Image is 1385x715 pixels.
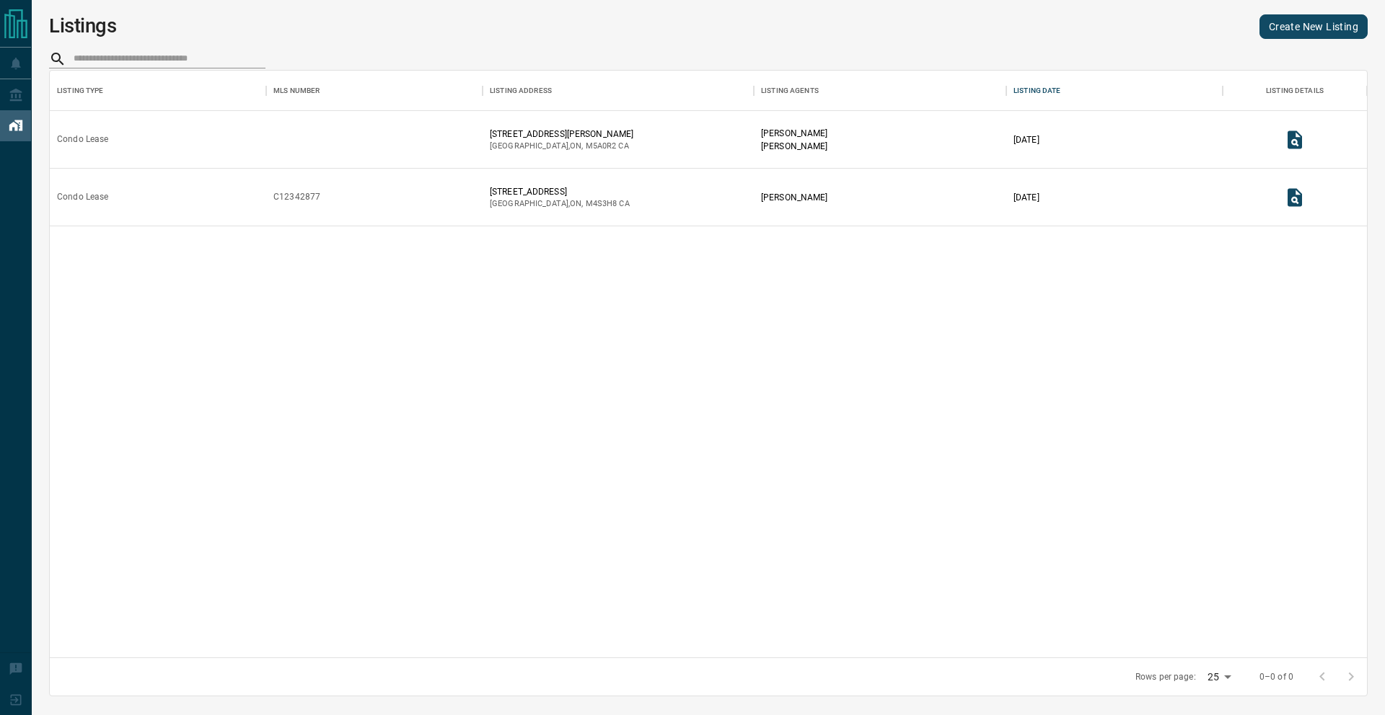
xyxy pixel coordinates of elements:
[1280,183,1309,212] button: View Listing Details
[490,71,552,111] div: Listing Address
[1266,71,1324,111] div: Listing Details
[57,191,108,203] div: Condo Lease
[1006,71,1223,111] div: Listing Date
[1135,671,1196,683] p: Rows per page:
[586,141,617,151] span: m5a0r2
[50,71,266,111] div: Listing Type
[1014,133,1039,146] p: [DATE]
[1259,14,1368,39] a: Create New Listing
[1223,71,1367,111] div: Listing Details
[754,71,1006,111] div: Listing Agents
[273,71,320,111] div: MLS Number
[586,199,617,208] span: m4s3h8
[273,191,320,203] div: C12342877
[1014,191,1039,204] p: [DATE]
[490,185,630,198] p: [STREET_ADDRESS]
[490,128,633,141] p: [STREET_ADDRESS][PERSON_NAME]
[490,198,630,210] p: [GEOGRAPHIC_DATA] , ON , CA
[1259,671,1293,683] p: 0–0 of 0
[761,127,827,140] p: [PERSON_NAME]
[49,14,117,37] h1: Listings
[761,191,827,204] p: [PERSON_NAME]
[1202,667,1236,688] div: 25
[490,141,633,152] p: [GEOGRAPHIC_DATA] , ON , CA
[266,71,483,111] div: MLS Number
[1014,71,1061,111] div: Listing Date
[57,71,104,111] div: Listing Type
[761,140,827,153] p: [PERSON_NAME]
[761,71,819,111] div: Listing Agents
[1280,125,1309,154] button: View Listing Details
[57,133,108,146] div: Condo Lease
[483,71,754,111] div: Listing Address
